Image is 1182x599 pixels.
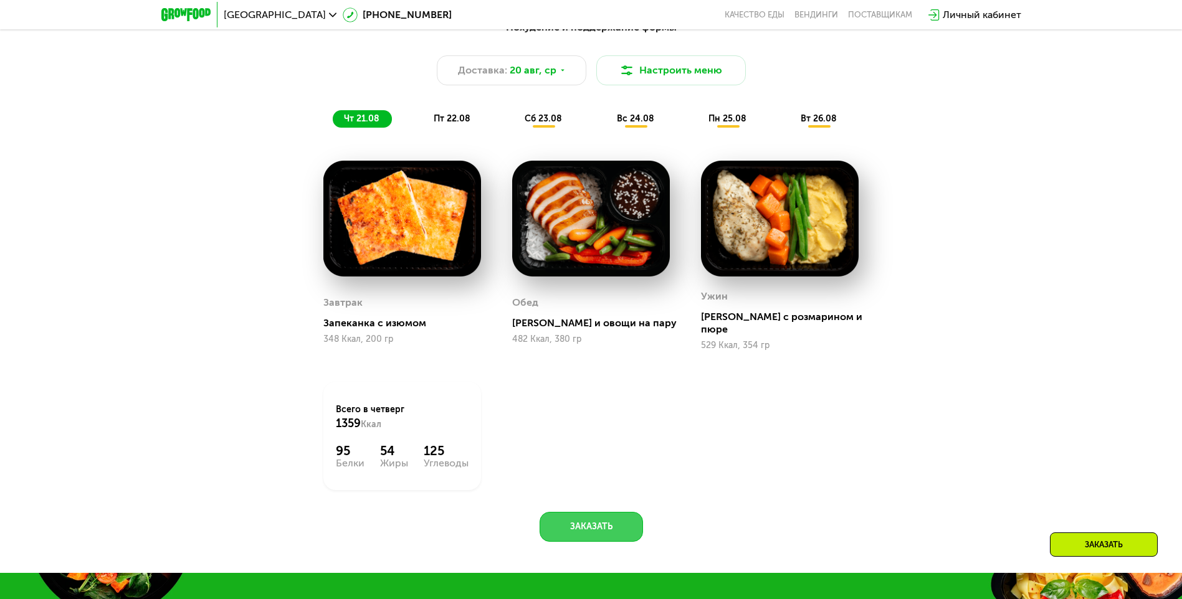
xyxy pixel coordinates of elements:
div: 529 Ккал, 354 гр [701,341,859,351]
span: 20 авг, ср [510,63,556,78]
div: Всего в четверг [336,403,469,431]
a: Вендинги [794,10,838,20]
button: Настроить меню [596,55,746,85]
div: Жиры [380,458,408,468]
div: Ужин [701,287,728,306]
span: пн 25.08 [708,113,746,124]
span: чт 21.08 [344,113,379,124]
div: поставщикам [848,10,912,20]
div: 482 Ккал, 380 гр [512,334,670,344]
div: Углеводы [424,458,469,468]
div: Запеканка с изюмом [323,317,491,329]
span: Доставка: [458,63,507,78]
div: 348 Ккал, 200 гр [323,334,481,344]
span: 1359 [336,417,361,430]
span: вт 26.08 [801,113,837,124]
a: Качество еды [725,10,784,20]
span: Ккал [361,419,381,430]
div: Заказать [1050,532,1158,557]
span: сб 23.08 [525,113,562,124]
button: Заказать [540,512,643,542]
span: пт 22.08 [434,113,470,124]
div: Обед [512,293,538,312]
div: Белки [336,458,365,468]
div: Личный кабинет [943,7,1021,22]
div: 54 [380,443,408,458]
div: Завтрак [323,293,363,312]
div: 95 [336,443,365,458]
a: [PHONE_NUMBER] [343,7,452,22]
div: 125 [424,443,469,458]
span: [GEOGRAPHIC_DATA] [224,10,326,20]
div: [PERSON_NAME] с розмарином и пюре [701,311,869,336]
span: вс 24.08 [617,113,654,124]
div: [PERSON_NAME] и овощи на пару [512,317,680,329]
